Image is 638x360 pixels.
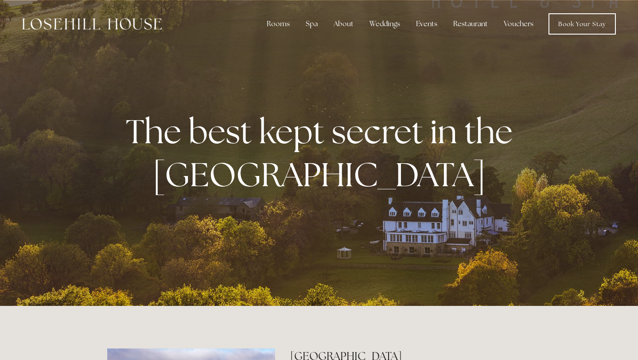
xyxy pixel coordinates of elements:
a: Vouchers [497,15,541,33]
a: Book Your Stay [549,13,616,35]
div: Rooms [260,15,297,33]
div: Spa [299,15,325,33]
div: About [327,15,361,33]
img: Losehill House [22,18,162,30]
div: Events [409,15,444,33]
div: Weddings [362,15,407,33]
strong: The best kept secret in the [GEOGRAPHIC_DATA] [126,110,520,196]
div: Restaurant [446,15,495,33]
